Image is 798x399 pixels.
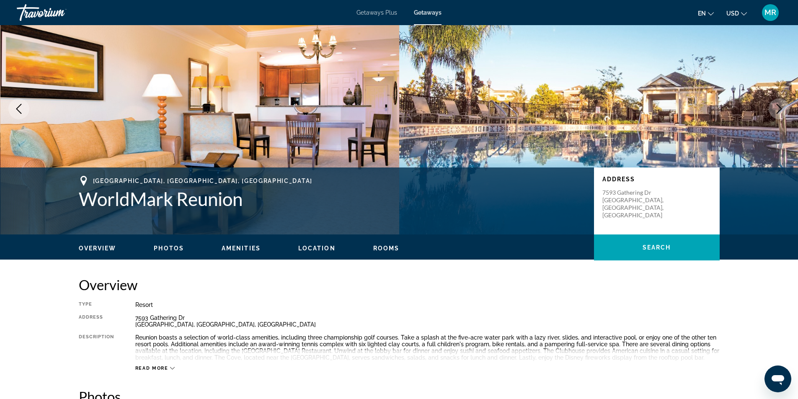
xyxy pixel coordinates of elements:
button: Previous image [8,98,29,119]
span: Read more [135,366,168,371]
div: Type [79,301,114,308]
button: Search [594,234,720,260]
h1: WorldMark Reunion [79,188,586,210]
button: User Menu [759,4,781,21]
span: MR [764,8,776,17]
a: Getaways Plus [356,9,397,16]
button: Rooms [373,245,400,252]
a: Getaways [414,9,442,16]
button: Change currency [726,7,747,19]
span: en [698,10,706,17]
button: Read more [135,365,175,371]
a: Travorium [17,2,101,23]
span: USD [726,10,739,17]
div: Address [79,314,114,328]
p: 7593 Gathering Dr [GEOGRAPHIC_DATA], [GEOGRAPHIC_DATA], [GEOGRAPHIC_DATA] [602,189,669,219]
div: Reunion boasts a selection of world-class amenities, including three championship golf courses. T... [135,334,720,361]
div: 7593 Gathering Dr [GEOGRAPHIC_DATA], [GEOGRAPHIC_DATA], [GEOGRAPHIC_DATA] [135,314,720,328]
button: Change language [698,7,714,19]
div: Description [79,334,114,361]
div: Resort [135,301,720,308]
button: Amenities [222,245,261,252]
span: Search [643,244,671,251]
button: Next image [769,98,790,119]
button: Location [298,245,336,252]
iframe: Button to launch messaging window [764,366,791,392]
span: [GEOGRAPHIC_DATA], [GEOGRAPHIC_DATA], [GEOGRAPHIC_DATA] [93,178,312,184]
p: Address [602,176,711,183]
button: Overview [79,245,116,252]
h2: Overview [79,276,720,293]
button: Photos [154,245,184,252]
